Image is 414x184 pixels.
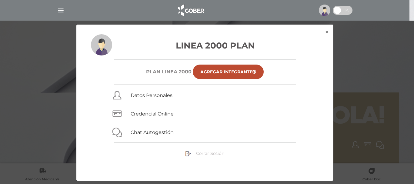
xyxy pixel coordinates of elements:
img: sign-out.png [185,151,191,157]
button: × [320,25,333,40]
h3: Linea 2000 Plan [91,39,319,52]
img: Cober_menu-lines-white.svg [57,7,65,14]
a: Agregar Integrante [193,65,264,79]
a: Chat Autogestión [131,129,174,135]
img: profile-placeholder.svg [319,5,330,16]
span: Cerrar Sesión [196,151,224,156]
a: Datos Personales [131,92,172,98]
a: Credencial Online [131,111,174,117]
a: Cerrar Sesión [185,150,224,156]
img: profile-placeholder.svg [91,34,112,55]
h6: Plan Linea 2000 [146,69,192,75]
img: logo_cober_home-white.png [175,3,206,18]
